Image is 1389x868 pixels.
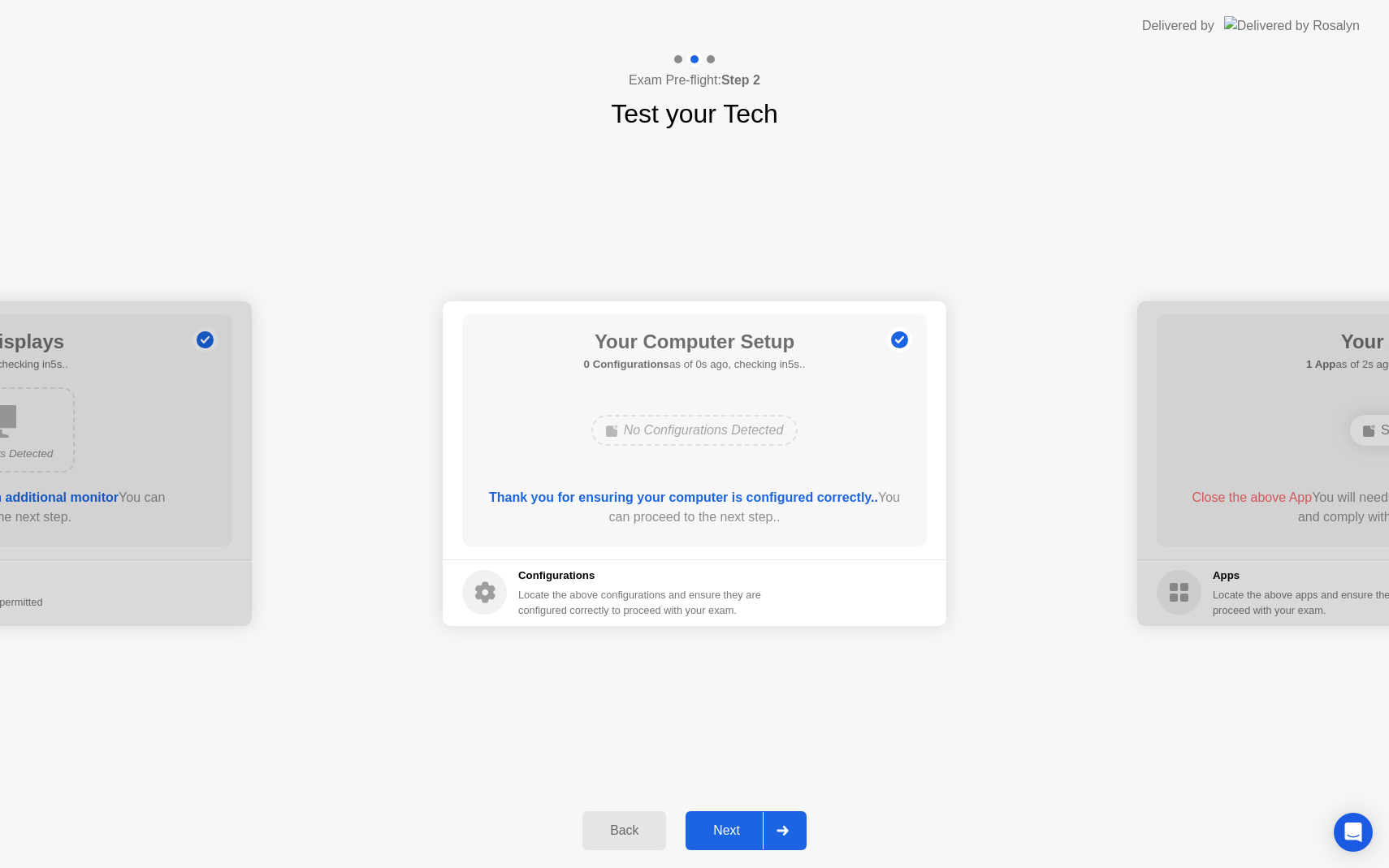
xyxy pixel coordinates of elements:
[690,823,763,838] div: Next
[721,73,760,87] b: Step 2
[686,811,807,850] button: Next
[591,415,798,446] div: No Configurations Detected
[629,71,760,90] h4: Exam Pre-flight:
[582,811,666,850] button: Back
[587,823,661,838] div: Back
[1142,16,1214,36] div: Delivered by
[1334,813,1373,852] div: Open Intercom Messenger
[489,490,878,504] b: Thank you for ensuring your computer is configured correctly..
[486,488,904,527] div: You can proceed to the next step..
[584,327,806,356] h1: Your Computer Setup
[518,587,764,618] div: Locate the above configurations and ensure they are configured correctly to proceed with your exam.
[611,94,778,133] h1: Test your Tech
[518,568,764,584] h5: Configurations
[584,358,669,370] b: 0 Configurations
[584,356,806,373] h5: as of 0s ago, checking in5s..
[1224,16,1360,35] img: Delivered by Rosalyn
